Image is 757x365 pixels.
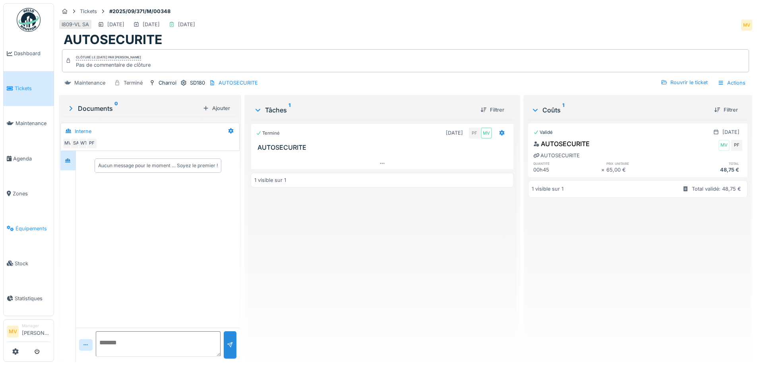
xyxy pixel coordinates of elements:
[4,281,54,316] a: Statistiques
[199,103,233,114] div: Ajouter
[711,104,741,115] div: Filtrer
[257,144,510,151] h3: AUTOSECURITE
[64,32,162,47] h1: AUTOSECURITE
[692,185,741,193] div: Total validé: 48,75 €
[17,8,41,32] img: Badge_color-CXgf-gQk.svg
[4,106,54,141] a: Maintenance
[15,225,50,232] span: Équipements
[601,166,606,174] div: ×
[22,323,50,340] li: [PERSON_NAME]
[4,211,54,246] a: Équipements
[256,130,280,137] div: Terminé
[7,323,50,342] a: MV Manager[PERSON_NAME]
[606,161,674,166] h6: prix unitaire
[22,323,50,329] div: Manager
[4,36,54,71] a: Dashboard
[75,127,91,135] div: Interne
[533,139,590,149] div: AUTOSECURITE
[62,21,89,28] div: I809-VL SA
[70,138,81,149] div: SA
[15,295,50,302] span: Statistiques
[15,260,50,267] span: Stock
[4,176,54,211] a: Zones
[76,55,141,60] div: Clôturé le [DATE] par [PERSON_NAME]
[288,105,290,115] sup: 1
[446,129,463,137] div: [DATE]
[532,185,563,193] div: 1 visible sur 1
[562,105,564,115] sup: 1
[14,50,50,57] span: Dashboard
[722,128,740,136] div: [DATE]
[76,61,151,69] div: Pas de commentaire de clôture
[718,140,730,151] div: MV
[714,77,749,89] div: Actions
[143,21,160,28] div: [DATE]
[674,161,742,166] h6: total
[4,246,54,281] a: Stock
[7,326,19,338] li: MV
[124,79,143,87] div: Terminé
[107,21,124,28] div: [DATE]
[658,77,711,88] div: Rouvrir le ticket
[15,85,50,92] span: Tickets
[106,8,174,15] strong: #2025/09/371/M/00348
[74,79,105,87] div: Maintenance
[533,129,553,136] div: Validé
[13,155,50,162] span: Agenda
[481,127,492,139] div: MV
[219,79,258,87] div: AUTOSECURITE
[533,161,601,166] h6: quantité
[114,104,118,113] sup: 0
[533,166,601,174] div: 00h45
[80,8,97,15] div: Tickets
[533,152,580,159] div: AUTOSECURITE
[98,162,218,169] div: Aucun message pour le moment … Soyez le premier !
[86,138,97,149] div: PF
[254,105,474,115] div: Tâches
[78,138,89,149] div: WT
[674,166,742,174] div: 48,75 €
[477,104,507,115] div: Filtrer
[531,105,708,115] div: Coûts
[731,140,742,151] div: PF
[13,190,50,197] span: Zones
[67,104,199,113] div: Documents
[741,19,752,31] div: MV
[606,166,674,174] div: 65,00 €
[159,79,176,87] div: Charroi
[190,79,205,87] div: SD180
[254,176,286,184] div: 1 visible sur 1
[469,127,480,139] div: PF
[62,138,74,149] div: MV
[15,120,50,127] span: Maintenance
[4,141,54,176] a: Agenda
[4,71,54,106] a: Tickets
[178,21,195,28] div: [DATE]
